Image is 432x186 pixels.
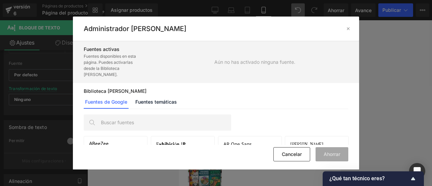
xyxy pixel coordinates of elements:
div: Abrir Intercom Messenger [409,163,425,179]
button: Mostrar encuesta: ¿Qué tan técnico eres? [329,175,417,183]
font: ABeeZee [89,141,109,147]
font: Ahorrar [324,151,340,157]
font: Fuentes activas [84,46,119,52]
font: Biblioteca [PERSON_NAME] [84,88,146,94]
font: Administrador [PERSON_NAME] [84,25,186,33]
a: KETO SIN COMPLICACIONES [9,137,45,173]
font: Aún no has activado ninguna fuente. [214,59,295,65]
font: Fuentes de Google [85,99,127,105]
font: Exhibición [PERSON_NAME] [156,141,219,147]
font: Fuentes disponibles en esta página. Puedes activarlas desde la Biblioteca [PERSON_NAME]. [84,54,136,77]
font: [PERSON_NAME] [290,141,323,147]
button: Ahorrar [316,147,348,161]
font: Fuentes temáticas [135,99,177,105]
font: ¿Qué tan técnico eres? [329,176,385,182]
font: AR One Sans [223,141,252,147]
font: Cancelar [282,151,302,157]
button: Cancelar [273,147,310,161]
img: KETO SIN COMPLICACIONES [9,137,43,171]
input: Buscar fuentes [98,115,231,130]
img: KETO SIN COMPLICACIONES [37,44,125,131]
font: [DATE] 50% OFF + 4 BONOS [8,19,146,32]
